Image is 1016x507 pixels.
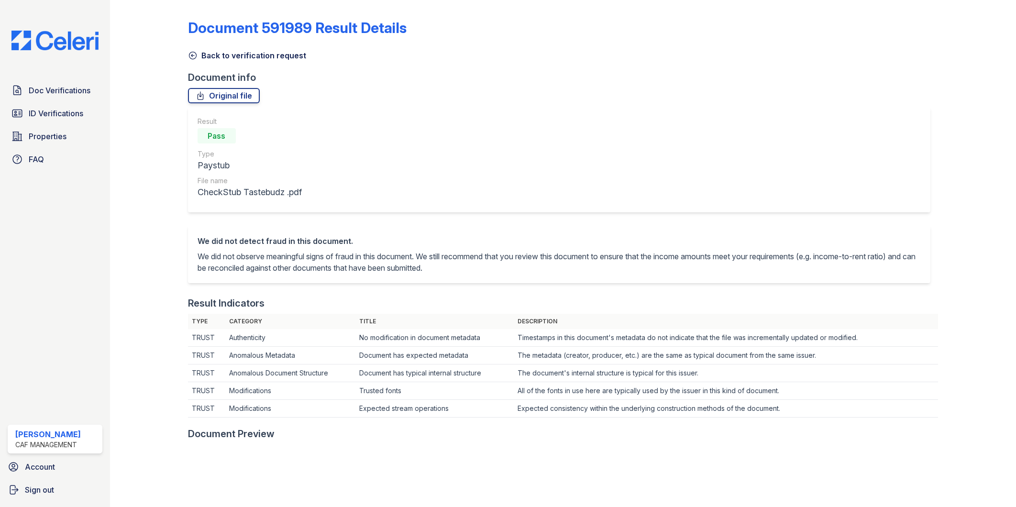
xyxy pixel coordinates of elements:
[4,480,106,499] a: Sign out
[188,364,225,382] td: TRUST
[198,117,302,126] div: Result
[29,154,44,165] span: FAQ
[8,81,102,100] a: Doc Verifications
[355,329,514,347] td: No modification in document metadata
[355,364,514,382] td: Document has typical internal structure
[198,176,302,186] div: File name
[355,347,514,364] td: Document has expected metadata
[29,108,83,119] span: ID Verifications
[225,400,355,418] td: Modifications
[188,50,306,61] a: Back to verification request
[355,400,514,418] td: Expected stream operations
[198,159,302,172] div: Paystub
[225,329,355,347] td: Authenticity
[514,364,938,382] td: The document's internal structure is typical for this issuer.
[8,127,102,146] a: Properties
[188,400,225,418] td: TRUST
[188,382,225,400] td: TRUST
[188,71,939,84] div: Document info
[188,19,407,36] a: Document 591989 Result Details
[4,457,106,476] a: Account
[225,364,355,382] td: Anomalous Document Structure
[188,427,275,441] div: Document Preview
[198,235,921,247] div: We did not detect fraud in this document.
[198,128,236,143] div: Pass
[225,314,355,329] th: Category
[29,85,90,96] span: Doc Verifications
[4,31,106,50] img: CE_Logo_Blue-a8612792a0a2168367f1c8372b55b34899dd931a85d93a1a3d3e32e68fde9ad4.png
[25,484,54,496] span: Sign out
[29,131,66,142] span: Properties
[188,329,225,347] td: TRUST
[355,382,514,400] td: Trusted fonts
[188,347,225,364] td: TRUST
[198,186,302,199] div: CheckStub Tastebudz .pdf
[514,329,938,347] td: Timestamps in this document's metadata do not indicate that the file was incrementally updated or...
[198,251,921,274] p: We did not observe meaningful signs of fraud in this document. We still recommend that you review...
[188,88,260,103] a: Original file
[15,429,81,440] div: [PERSON_NAME]
[25,461,55,473] span: Account
[8,104,102,123] a: ID Verifications
[198,149,302,159] div: Type
[514,347,938,364] td: The metadata (creator, producer, etc.) are the same as typical document from the same issuer.
[15,440,81,450] div: CAF Management
[188,314,225,329] th: Type
[355,314,514,329] th: Title
[225,382,355,400] td: Modifications
[514,314,938,329] th: Description
[188,297,265,310] div: Result Indicators
[225,347,355,364] td: Anomalous Metadata
[8,150,102,169] a: FAQ
[514,382,938,400] td: All of the fonts in use here are typically used by the issuer in this kind of document.
[514,400,938,418] td: Expected consistency within the underlying construction methods of the document.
